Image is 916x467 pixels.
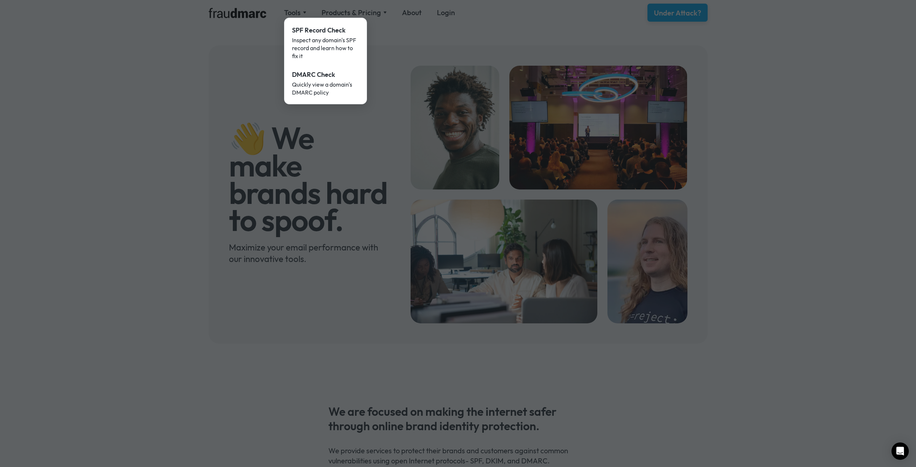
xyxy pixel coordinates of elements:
div: Inspect any domain's SPF record and learn how to fix it [292,36,359,60]
div: DMARC Check [292,70,359,79]
a: SPF Record CheckInspect any domain's SPF record and learn how to fix it [287,21,364,65]
a: DMARC CheckQuickly view a domain's DMARC policy [287,65,364,101]
nav: Tools [284,18,367,104]
div: SPF Record Check [292,26,359,35]
div: Open Intercom Messenger [891,442,909,460]
div: Quickly view a domain's DMARC policy [292,80,359,96]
